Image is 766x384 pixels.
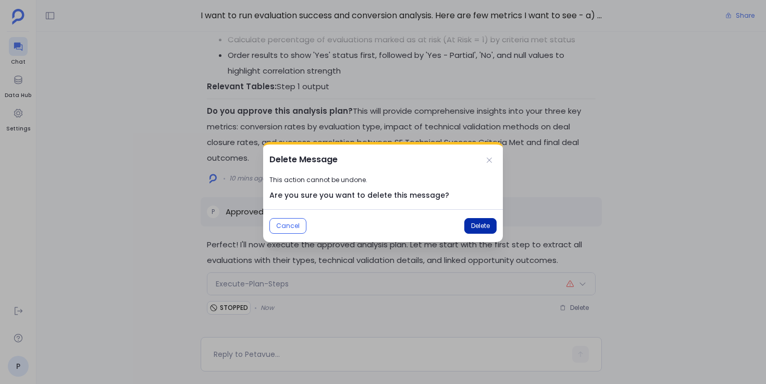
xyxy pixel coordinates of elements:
span: This action cannot be undone. [269,175,497,185]
button: Cancel [269,218,306,234]
span: Are you sure you want to delete this message? [269,190,497,201]
span: Delete [471,222,490,230]
h2: Delete Message [269,153,338,166]
button: Delete [464,218,497,234]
